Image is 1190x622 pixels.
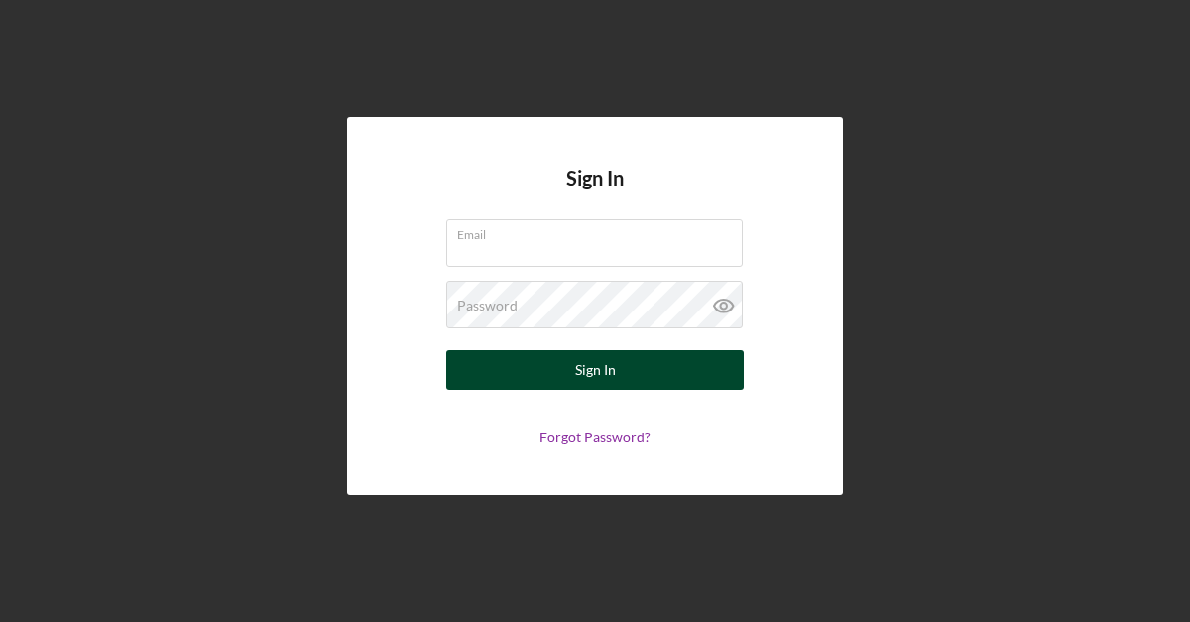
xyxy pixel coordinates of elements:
a: Forgot Password? [539,429,651,445]
div: Sign In [575,350,616,390]
label: Email [457,220,743,242]
button: Sign In [446,350,744,390]
label: Password [457,298,518,313]
h4: Sign In [566,167,624,219]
